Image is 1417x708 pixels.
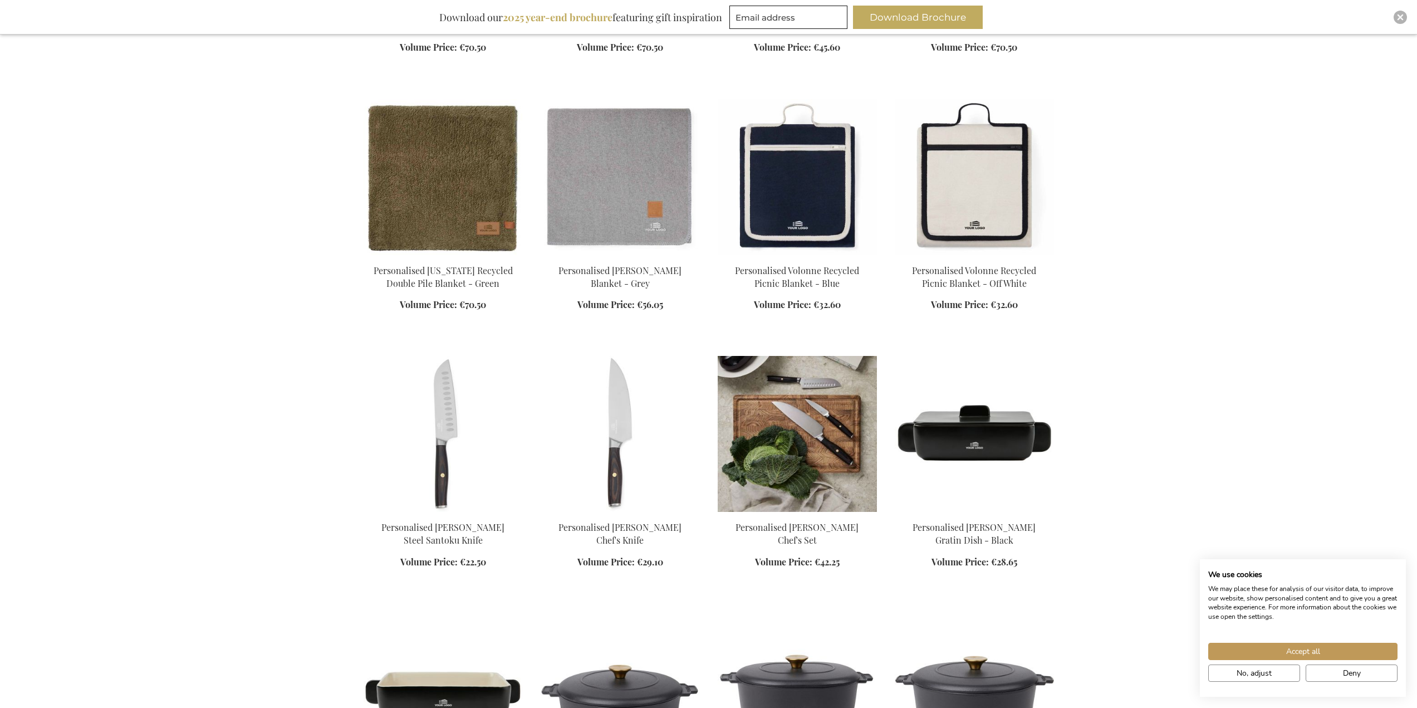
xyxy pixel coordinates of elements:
[931,556,1017,569] a: Volume Price: €28.65
[912,265,1036,289] a: Personalised Volonne Recycled Picnic Blanket - Off White
[1208,584,1398,622] p: We may place these for analysis of our visitor data, to improve our website, show personalised co...
[434,6,727,29] div: Download our featuring gift inspiration
[577,556,663,569] a: Volume Price: €29.10
[636,41,663,53] span: €70.50
[754,41,811,53] span: Volume Price:
[718,251,877,261] a: Personalised Volonne Recycled Picnic Blanket - Blue
[718,99,877,255] img: Personalised Volonne Recycled Picnic Blanket - Blue
[400,556,486,569] a: Volume Price: €22.50
[1394,11,1407,24] div: Close
[1208,665,1300,682] button: Adjust cookie preferences
[381,521,504,546] a: Personalised [PERSON_NAME] Steel Santoku Knife
[637,556,663,568] span: €29.10
[931,556,989,568] span: Volume Price:
[913,521,1036,546] a: Personalised [PERSON_NAME] Gratin Dish - Black
[558,521,681,546] a: Personalised [PERSON_NAME] Chef's Knife
[813,299,841,310] span: €32.60
[931,41,988,53] span: Volume Price:
[895,251,1054,261] a: Personalised Volonne Recycled Picnic Blanket - Off White
[400,299,486,311] a: Volume Price: €70.50
[931,299,1018,311] a: Volume Price: €32.60
[991,299,1018,310] span: €32.60
[1208,643,1398,660] button: Accept all cookies
[577,299,635,310] span: Volume Price:
[400,556,458,568] span: Volume Price:
[541,356,700,512] img: Personalised Tara Steel Chef's Knife
[895,356,1054,512] img: Personalised Monte Neu Gratin Dish - Black
[459,41,486,53] span: €70.50
[400,41,486,54] a: Volume Price: €70.50
[853,6,983,29] button: Download Brochure
[1397,14,1404,21] img: Close
[577,41,634,53] span: Volume Price:
[754,41,840,54] a: Volume Price: €45.60
[718,356,877,512] img: Personalised Tara Steel Chef's Set
[503,11,612,24] b: 2025 year-end brochure
[558,265,681,289] a: Personalised [PERSON_NAME] Blanket - Grey
[460,556,486,568] span: €22.50
[729,6,851,32] form: marketing offers and promotions
[364,507,523,518] a: Personalised Tara Steel Santoku Knife
[637,299,663,310] span: €56.05
[754,299,811,310] span: Volume Price:
[400,41,457,53] span: Volume Price:
[931,41,1017,54] a: Volume Price: €70.50
[1208,570,1398,580] h2: We use cookies
[541,99,700,255] img: Personalised Moulton Blanket - Grey
[577,556,635,568] span: Volume Price:
[735,265,859,289] a: Personalised Volonne Recycled Picnic Blanket - Blue
[459,299,486,310] span: €70.50
[1343,667,1361,679] span: Deny
[541,507,700,518] a: Personalised Tara Steel Chef's Knife
[1306,665,1398,682] button: Deny all cookies
[895,99,1054,255] img: Personalised Volonne Recycled Picnic Blanket - Off White
[729,6,847,29] input: Email address
[991,41,1017,53] span: €70.50
[931,299,988,310] span: Volume Price:
[754,299,841,311] a: Volume Price: €32.60
[364,356,523,512] img: Personalised Tara Steel Santoku Knife
[813,41,840,53] span: €45.60
[541,251,700,261] a: Personalised Moulton Blanket - Grey
[364,99,523,255] img: Personalised Maine Recycled Double Pile Blanket - Green
[1237,667,1272,679] span: No, adjust
[577,41,663,54] a: Volume Price: €70.50
[400,299,457,310] span: Volume Price:
[1286,646,1320,657] span: Accept all
[895,507,1054,518] a: Personalised Monte Neu Gratin Dish - Black
[364,251,523,261] a: Personalised Maine Recycled Double Pile Blanket - Green
[991,556,1017,568] span: €28.65
[577,299,663,311] a: Volume Price: €56.05
[374,265,513,289] a: Personalised [US_STATE] Recycled Double Pile Blanket - Green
